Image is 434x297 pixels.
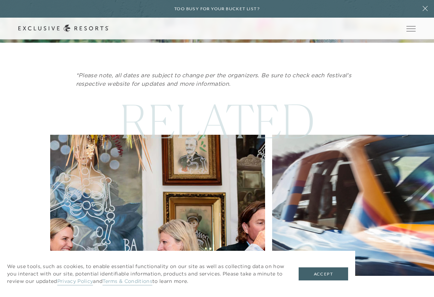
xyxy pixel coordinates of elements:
[102,278,152,285] a: Terms & Conditions
[406,26,416,31] button: Open navigation
[76,72,351,87] em: *Please note, all dates are subject to change per the organizers. Be sure to check each festival'...
[299,267,348,281] button: Accept
[57,278,93,285] a: Privacy Policy
[174,6,260,12] h6: Too busy for your bucket list?
[7,263,285,285] p: We use tools, such as cookies, to enable essential functionality on our site as well as collectin...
